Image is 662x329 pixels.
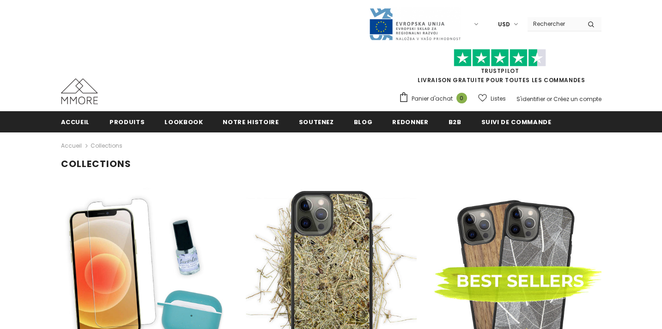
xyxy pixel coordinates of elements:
[399,92,472,106] a: Panier d'achat 0
[449,111,462,132] a: B2B
[299,118,334,126] span: soutenez
[61,118,90,126] span: Accueil
[478,90,506,107] a: Listes
[299,111,334,132] a: soutenez
[61,78,98,104] img: Cas MMORE
[481,67,519,75] a: TrustPilot
[547,95,552,103] span: or
[164,118,203,126] span: Lookbook
[369,7,461,41] img: Javni Razpis
[481,111,552,132] a: Suivi de commande
[223,111,279,132] a: Notre histoire
[528,17,581,30] input: Search Site
[109,111,145,132] a: Produits
[223,118,279,126] span: Notre histoire
[61,111,90,132] a: Accueil
[369,20,461,28] a: Javni Razpis
[399,53,601,84] span: LIVRAISON GRATUITE POUR TOUTES LES COMMANDES
[164,111,203,132] a: Lookbook
[481,118,552,126] span: Suivi de commande
[354,111,373,132] a: Blog
[454,49,546,67] img: Faites confiance aux étoiles pilotes
[91,140,122,151] span: Collections
[392,111,428,132] a: Redonner
[109,118,145,126] span: Produits
[412,94,453,103] span: Panier d'achat
[553,95,601,103] a: Créez un compte
[491,94,506,103] span: Listes
[61,158,601,170] h1: Collections
[516,95,545,103] a: S'identifier
[456,93,467,103] span: 0
[449,118,462,126] span: B2B
[498,20,510,29] span: USD
[354,118,373,126] span: Blog
[61,140,82,151] a: Accueil
[392,118,428,126] span: Redonner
